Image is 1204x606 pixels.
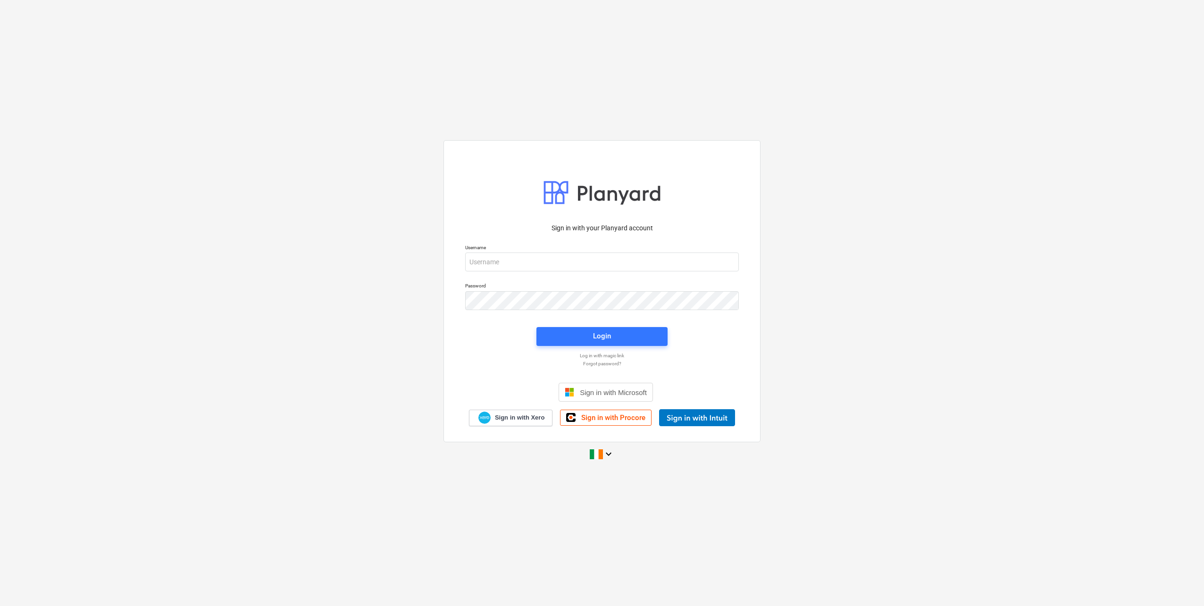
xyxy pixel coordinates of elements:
img: Microsoft logo [565,387,574,397]
span: Sign in with Microsoft [580,388,647,396]
img: Xero logo [478,412,491,424]
p: Password [465,283,739,291]
span: Sign in with Xero [495,413,544,422]
a: Sign in with Xero [469,410,553,426]
p: Username [465,244,739,252]
input: Username [465,252,739,271]
div: Login [593,330,611,342]
p: Sign in with your Planyard account [465,223,739,233]
a: Log in with magic link [460,353,744,359]
a: Forgot password? [460,361,744,367]
i: keyboard_arrow_down [603,448,614,460]
span: Sign in with Procore [581,413,645,422]
a: Sign in with Procore [560,410,652,426]
button: Login [536,327,668,346]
